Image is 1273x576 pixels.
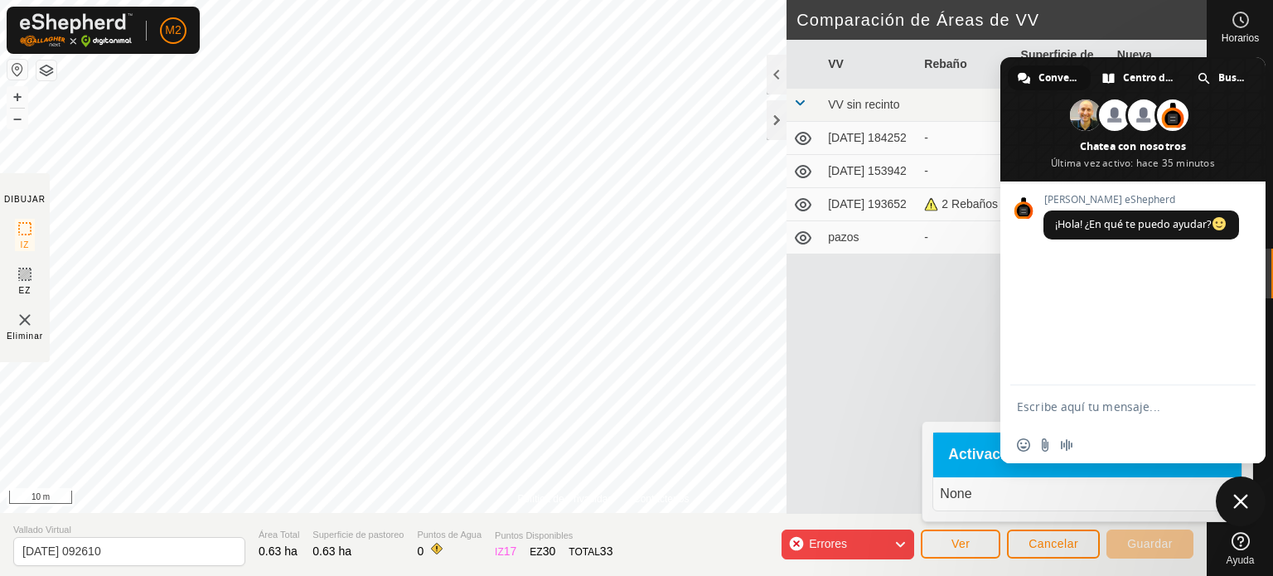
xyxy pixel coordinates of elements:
div: EZ [530,543,555,560]
span: 30 [543,545,556,558]
span: Centro de ayuda [1123,65,1174,90]
span: Buscar en [1218,65,1246,90]
button: Guardar [1106,530,1193,559]
span: Cancelar [1029,537,1078,550]
span: Horarios [1222,33,1259,43]
span: Errores [809,537,847,550]
span: Puntos Disponibles [495,529,612,543]
th: VV [821,40,917,89]
span: Grabar mensaje de audio [1060,438,1073,452]
span: Área Total [259,528,299,542]
span: Vallado Virtual [13,523,245,537]
div: - [924,162,1007,180]
span: Superficie de pastoreo [312,528,404,542]
div: DIBUJAR [4,193,46,206]
th: Nueva Asignación [1111,40,1207,89]
img: VV [15,310,35,330]
button: Ver [921,530,1000,559]
div: - [924,129,1007,147]
span: Ayuda [1227,555,1255,565]
span: 0 [417,545,424,558]
a: Cerrar el chat [1216,477,1266,526]
a: Centro de ayuda [1092,65,1186,90]
a: Contáctenos [633,491,689,506]
span: M2 [165,22,181,39]
td: [DATE] 193652 [821,188,917,221]
span: Insertar un emoji [1017,438,1030,452]
th: Superficie de pastoreo [1014,40,1111,89]
span: Puntos de Agua [417,528,482,542]
a: Ayuda [1208,525,1273,572]
span: 33 [600,545,613,558]
img: Logo Gallagher [20,13,133,47]
td: [DATE] 184252 [821,122,917,155]
div: - [924,229,1007,246]
div: IZ [495,543,516,560]
span: Guardar [1127,537,1173,550]
span: VV sin recinto [828,98,899,111]
td: pazos [821,221,917,254]
span: 0.63 ha [312,545,351,558]
span: 17 [504,545,517,558]
div: TOTAL [569,543,612,560]
a: Conversación [1008,65,1091,90]
span: Ver [951,537,970,550]
span: [PERSON_NAME] eShepherd [1043,194,1239,206]
span: ¡Hola! ¿En qué te puedo ayudar? [1055,217,1227,231]
span: IZ [21,239,30,251]
th: Rebaño [917,40,1014,89]
span: Activaciones [948,448,1038,462]
h2: Comparación de Áreas de VV [796,10,1207,30]
span: Enviar un archivo [1038,438,1052,452]
button: – [7,109,27,128]
span: EZ [19,284,31,297]
a: Política de Privacidad [518,491,613,506]
textarea: Escribe aquí tu mensaje... [1017,385,1216,427]
button: Cancelar [1007,530,1100,559]
td: [DATE] 153942 [821,155,917,188]
span: Eliminar [7,330,43,342]
button: Capas del Mapa [36,61,56,80]
button: Restablecer Mapa [7,60,27,80]
p: None [940,484,1235,504]
span: 0.63 ha [259,545,298,558]
button: + [7,87,27,107]
span: Conversación [1038,65,1079,90]
a: Buscar en [1188,65,1258,90]
div: 2 Rebaños [924,196,1007,213]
